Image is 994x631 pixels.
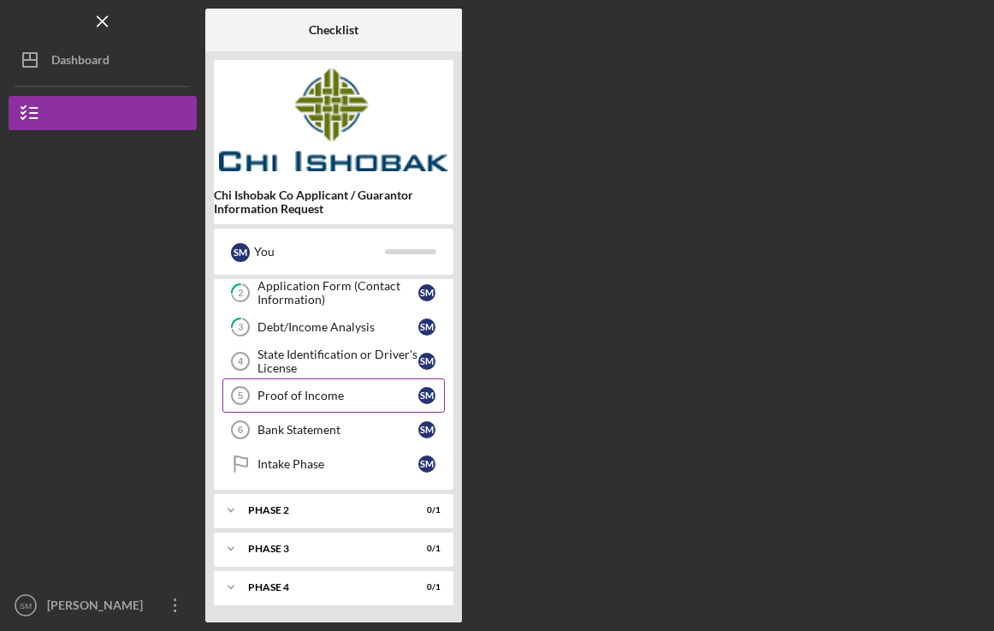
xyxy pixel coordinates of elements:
[9,588,197,622] button: SM[PERSON_NAME]
[248,582,398,592] div: Phase 4
[238,356,244,366] tspan: 4
[20,601,32,610] text: SM
[222,276,445,310] a: 2Application Form (Contact Information)SM
[222,413,445,447] a: 6Bank StatementSM
[222,310,445,344] a: 3Debt/Income AnalysisSM
[418,455,435,473] div: S M
[257,457,418,471] div: Intake Phase
[222,344,445,378] a: 4State Identification or Driver's LicenseSM
[222,378,445,413] a: 5Proof of IncomeSM
[238,288,243,299] tspan: 2
[214,68,453,171] img: Product logo
[248,544,398,554] div: Phase 3
[9,43,197,77] button: Dashboard
[231,243,250,262] div: S M
[238,322,243,333] tspan: 3
[222,447,445,481] a: Intake PhaseSM
[257,423,418,437] div: Bank Statement
[410,505,441,515] div: 0 / 1
[257,320,418,334] div: Debt/Income Analysis
[254,237,385,266] div: You
[418,318,435,336] div: S M
[257,279,418,307] div: Application Form (Contact Information)
[43,588,154,627] div: [PERSON_NAME]
[214,188,453,216] b: Chi Ishobak Co Applicant / Guarantor Information Request
[248,505,398,515] div: Phase 2
[418,387,435,404] div: S M
[51,43,109,81] div: Dashboard
[238,425,243,435] tspan: 6
[257,389,418,402] div: Proof of Income
[410,544,441,554] div: 0 / 1
[418,353,435,370] div: S M
[257,348,418,375] div: State Identification or Driver's License
[418,421,435,438] div: S M
[410,582,441,592] div: 0 / 1
[418,284,435,301] div: S M
[309,23,358,37] b: Checklist
[238,390,243,401] tspan: 5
